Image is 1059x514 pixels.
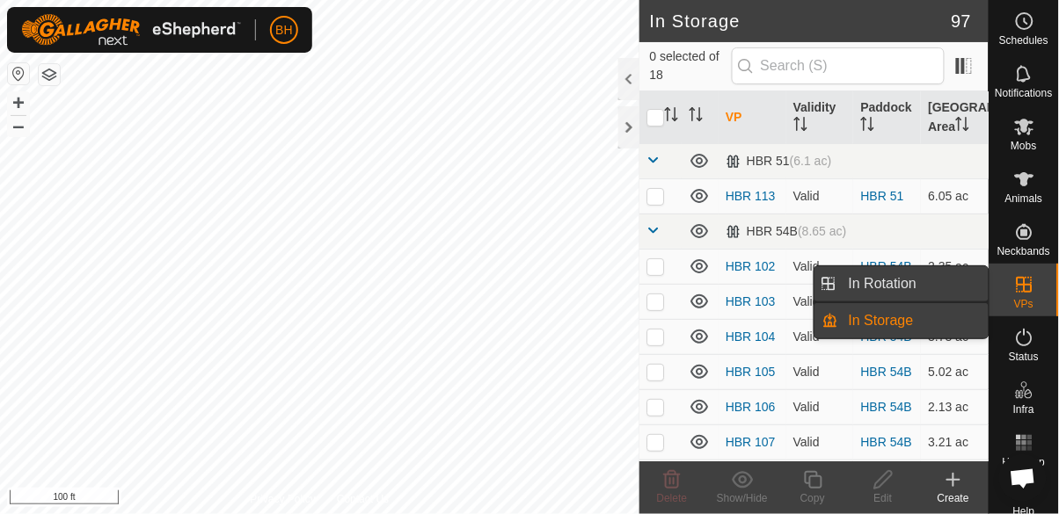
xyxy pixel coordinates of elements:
[39,64,60,85] button: Map Layers
[921,424,989,460] td: 3.21 ac
[726,365,776,379] a: HBR 105
[786,284,854,319] td: Valid
[849,273,917,294] span: In Rotation
[1013,404,1034,415] span: Infra
[726,154,832,169] div: HBR 51
[786,91,854,144] th: Validity
[848,490,918,506] div: Edit
[838,266,989,301] a: In Rotation
[853,91,921,144] th: Paddock
[250,491,316,507] a: Privacy Policy
[798,224,846,238] span: (8.65 ac)
[955,119,969,134] p-sorticon: Activate to sort
[860,329,911,344] a: HBR 54B
[849,310,914,331] span: In Storage
[860,400,911,414] a: HBR 54B
[650,47,732,84] span: 0 selected of 18
[860,259,911,273] a: HBR 54B
[786,178,854,214] td: Valid
[275,21,292,40] span: BH
[786,424,854,460] td: Valid
[921,460,989,495] td: 3.21 ac
[8,115,29,136] button: –
[726,259,776,273] a: HBR 102
[726,189,776,203] a: HBR 113
[707,490,778,506] div: Show/Hide
[1005,193,1043,204] span: Animals
[650,11,952,32] h2: In Storage
[786,249,854,284] td: Valid
[8,92,29,113] button: +
[732,47,945,84] input: Search (S)
[778,490,848,506] div: Copy
[719,91,786,144] th: VP
[1012,141,1037,151] span: Mobs
[860,435,911,449] a: HBR 54B
[1009,351,1039,362] span: Status
[337,491,389,507] a: Contact Us
[860,365,911,379] a: HBR 54B
[786,389,854,424] td: Valid
[8,63,29,84] button: Reset Map
[999,454,1047,502] div: Open chat
[726,435,776,449] a: HBR 107
[921,354,989,389] td: 5.02 ac
[726,224,847,239] div: HBR 54B
[918,490,989,506] div: Create
[790,154,831,168] span: (6.1 ac)
[860,189,903,203] a: HBR 51
[786,460,854,495] td: Valid
[793,119,807,134] p-sorticon: Activate to sort
[786,319,854,354] td: Valid
[921,249,989,284] td: 2.35 ac
[726,294,776,308] a: HBR 103
[860,119,874,134] p-sorticon: Activate to sort
[657,492,688,504] span: Delete
[997,246,1050,257] span: Neckbands
[1003,457,1046,467] span: Heatmap
[952,8,971,34] span: 97
[726,400,776,414] a: HBR 106
[814,266,989,301] li: In Rotation
[726,329,776,344] a: HBR 104
[999,35,1048,46] span: Schedules
[921,178,989,214] td: 6.05 ac
[689,110,703,124] p-sorticon: Activate to sort
[921,389,989,424] td: 2.13 ac
[996,88,1053,98] span: Notifications
[664,110,678,124] p-sorticon: Activate to sort
[838,303,989,338] a: In Storage
[786,354,854,389] td: Valid
[1014,299,1033,309] span: VPs
[921,91,989,144] th: [GEOGRAPHIC_DATA] Area
[21,14,241,46] img: Gallagher Logo
[814,303,989,338] li: In Storage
